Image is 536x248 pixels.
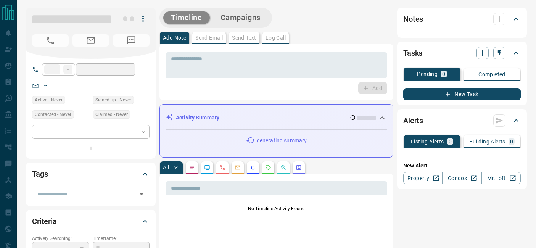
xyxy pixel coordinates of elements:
[481,172,521,184] a: Mr.Loft
[189,164,195,171] svg: Notes
[163,11,210,24] button: Timeline
[235,164,241,171] svg: Emails
[442,172,481,184] a: Condos
[93,235,150,242] p: Timeframe:
[417,71,438,77] p: Pending
[44,82,47,89] a: --
[478,72,505,77] p: Completed
[442,71,445,77] p: 0
[403,44,521,62] div: Tasks
[280,164,287,171] svg: Opportunities
[213,11,268,24] button: Campaigns
[35,111,71,118] span: Contacted - Never
[32,235,89,242] p: Actively Searching:
[176,114,219,122] p: Activity Summary
[403,13,423,25] h2: Notes
[35,96,63,104] span: Active - Never
[403,172,443,184] a: Property
[32,215,57,227] h2: Criteria
[219,164,225,171] svg: Calls
[257,137,307,145] p: generating summary
[95,111,128,118] span: Claimed - Never
[510,139,513,144] p: 0
[250,164,256,171] svg: Listing Alerts
[449,139,452,144] p: 0
[136,189,147,200] button: Open
[32,165,150,183] div: Tags
[204,164,210,171] svg: Lead Browsing Activity
[296,164,302,171] svg: Agent Actions
[403,162,521,170] p: New Alert:
[163,165,169,170] p: All
[411,139,444,144] p: Listing Alerts
[72,34,109,47] span: No Email
[166,111,387,125] div: Activity Summary
[113,34,150,47] span: No Number
[469,139,505,144] p: Building Alerts
[403,10,521,28] div: Notes
[403,111,521,130] div: Alerts
[166,205,387,212] p: No Timeline Activity Found
[403,47,422,59] h2: Tasks
[95,96,131,104] span: Signed up - Never
[403,88,521,100] button: New Task
[32,34,69,47] span: No Number
[265,164,271,171] svg: Requests
[32,168,48,180] h2: Tags
[403,114,423,127] h2: Alerts
[32,212,150,230] div: Criteria
[163,35,186,40] p: Add Note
